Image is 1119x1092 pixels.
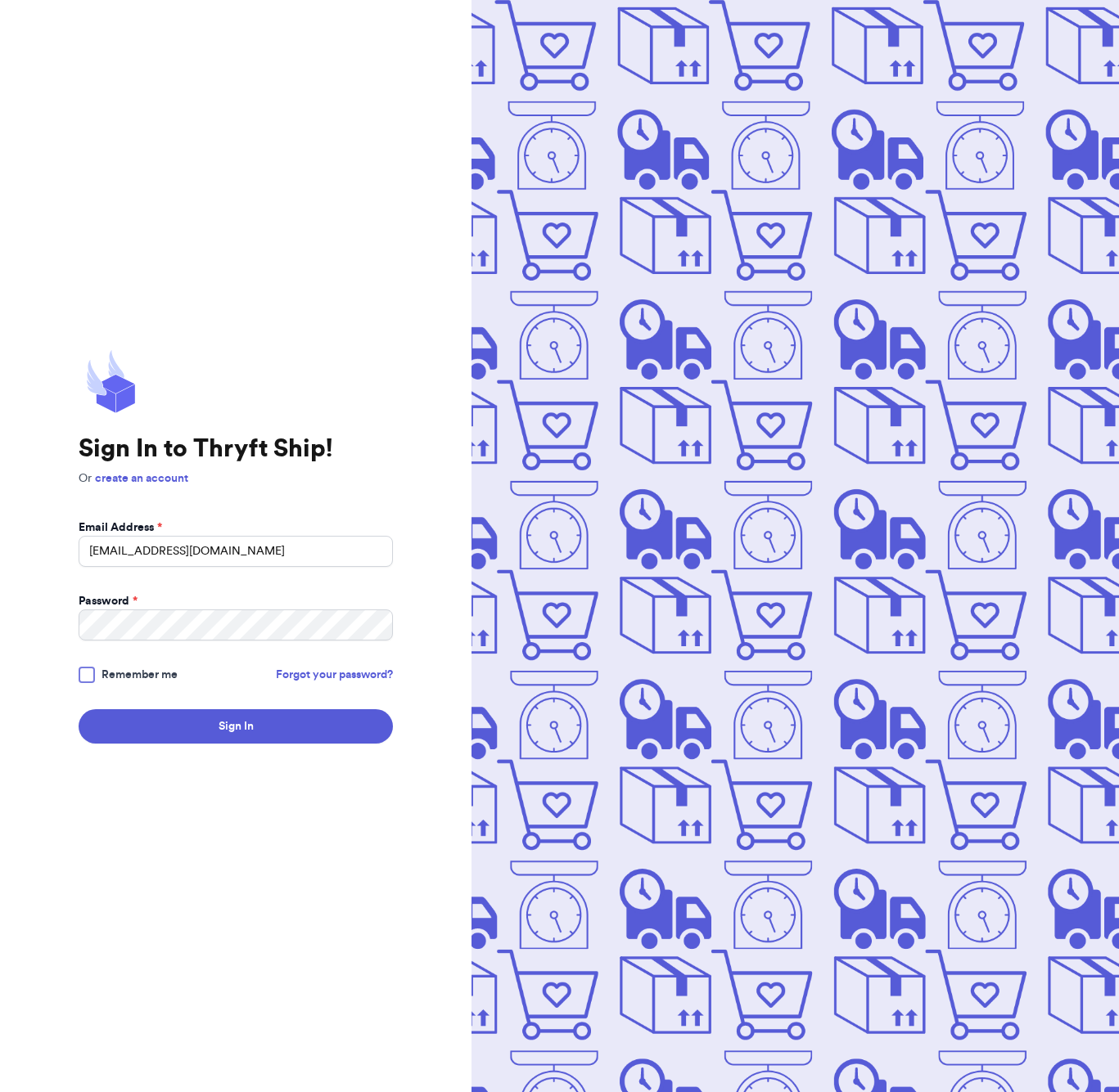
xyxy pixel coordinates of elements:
span: Remember me [102,667,178,683]
a: create an account [95,473,188,484]
label: Email Address [79,519,162,536]
p: Or [79,470,393,487]
button: Sign In [79,709,393,744]
label: Password [79,593,138,609]
a: Forgot your password? [276,667,393,683]
h1: Sign In to Thryft Ship! [79,434,393,464]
